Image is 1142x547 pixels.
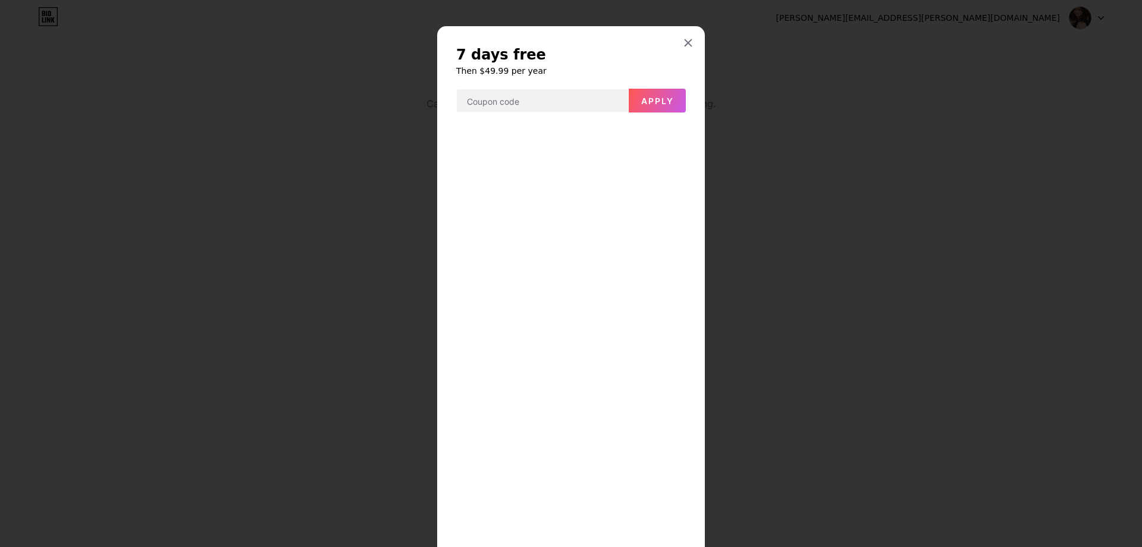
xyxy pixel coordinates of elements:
[456,45,546,64] span: 7 days free
[641,96,674,106] span: Apply
[457,89,628,113] input: Coupon code
[629,89,686,112] button: Apply
[456,65,686,77] h6: Then $49.99 per year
